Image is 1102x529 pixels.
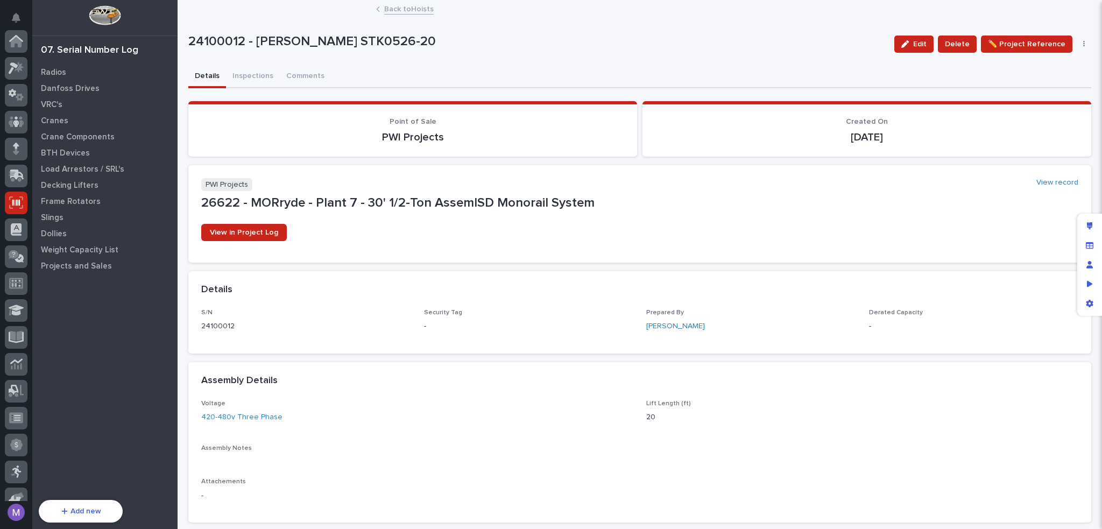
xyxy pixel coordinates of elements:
p: Cranes [41,116,68,126]
a: Slings [32,209,178,225]
button: Details [188,66,226,88]
p: Crane Components [41,132,115,142]
p: Projects and Sales [41,262,112,271]
a: Cranes [32,112,178,129]
p: Frame Rotators [41,197,101,207]
p: 26622 - MORryde - Plant 7 - 30' 1/2-Ton AssemISD Monorail System [201,195,1078,211]
button: Add new [39,500,123,523]
p: - [869,321,1079,332]
div: App settings [1080,294,1099,313]
iframe: Open customer support [1068,493,1097,523]
a: Danfoss Drives [32,80,178,96]
a: Weight Capacity List [32,242,178,258]
a: View in Project Log [201,224,287,241]
div: Manage fields and data [1080,236,1099,255]
a: Load Arrestors / SRL's [32,161,178,177]
img: Workspace Logo [89,5,121,25]
a: BTH Devices [32,145,178,161]
button: Notifications [5,6,27,29]
p: 20 [646,412,1078,423]
h2: Details [201,284,232,296]
button: Comments [280,66,331,88]
p: PWI Projects [201,178,252,192]
p: Weight Capacity List [41,245,118,255]
span: S/N [201,309,213,316]
a: Back toHoists [384,2,434,15]
span: Assembly Notes [201,445,252,452]
span: View in Project Log [210,229,278,236]
div: Preview as [1080,274,1099,294]
p: - [424,321,634,332]
div: Manage users [1080,255,1099,274]
span: Attachements [201,478,246,485]
p: 24100012 [201,321,411,332]
p: Slings [41,213,63,223]
span: Edit [913,39,927,49]
div: 07. Serial Number Log [41,45,138,57]
span: Lift Length (ft) [646,400,691,407]
p: Radios [41,68,66,77]
p: PWI Projects [201,131,624,144]
button: ✏️ Project Reference [981,36,1072,53]
p: Decking Lifters [41,181,98,191]
span: Delete [945,38,970,51]
button: Delete [938,36,977,53]
a: Radios [32,64,178,80]
span: Prepared By [646,309,684,316]
span: Derated Capacity [869,309,923,316]
p: Dollies [41,229,67,239]
p: - [201,490,633,502]
div: Notifications [13,13,27,30]
a: Frame Rotators [32,193,178,209]
a: 420-480v Three Phase [201,412,282,423]
a: Decking Lifters [32,177,178,193]
div: Edit layout [1080,216,1099,236]
a: Crane Components [32,129,178,145]
a: View record [1036,178,1078,187]
a: Projects and Sales [32,258,178,274]
p: [DATE] [655,131,1078,144]
a: VRC's [32,96,178,112]
p: 24100012 - [PERSON_NAME] STK0526-20 [188,34,886,50]
h2: Assembly Details [201,375,278,387]
a: Dollies [32,225,178,242]
button: users-avatar [5,501,27,524]
button: Edit [894,36,934,53]
p: VRC's [41,100,62,110]
span: Security Tag [424,309,462,316]
button: Inspections [226,66,280,88]
p: BTH Devices [41,149,90,158]
span: Voltage [201,400,225,407]
a: [PERSON_NAME] [646,321,705,332]
p: Load Arrestors / SRL's [41,165,124,174]
p: Danfoss Drives [41,84,100,94]
span: ✏️ Project Reference [988,38,1065,51]
span: Created On [846,118,888,125]
span: Point of Sale [390,118,436,125]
